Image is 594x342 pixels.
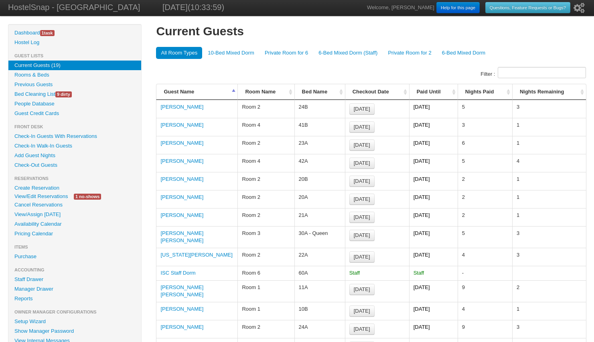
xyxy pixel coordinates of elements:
span: [DATE] [354,160,370,166]
a: [PERSON_NAME] [160,194,203,200]
th: Paid Until: activate to sort column ascending [409,84,458,100]
td: 23A [294,136,345,154]
td: Room 1 [237,280,294,302]
td: Room 2 [237,100,294,118]
td: 42A [294,154,345,172]
a: Private Room for 2 [383,47,436,59]
td: Room 2 [237,208,294,226]
a: [PERSON_NAME] [160,158,203,164]
th: Guest Name: activate to sort column descending [156,84,237,100]
a: [PERSON_NAME] [160,324,203,330]
a: Private Room for 6 [260,47,313,59]
a: [PERSON_NAME] [160,306,203,312]
a: [PERSON_NAME] [PERSON_NAME] [160,230,203,243]
a: [PERSON_NAME] [160,140,203,146]
td: [DATE] [409,280,458,302]
a: [DATE] [349,121,375,133]
td: 2 [458,208,512,226]
span: [DATE] [354,326,370,332]
td: 2 [512,280,586,302]
td: Room 4 [237,154,294,172]
td: Room 2 [237,136,294,154]
a: [DATE] [349,158,375,169]
td: Room 2 [237,190,294,208]
a: [PERSON_NAME] [160,212,203,218]
a: 6-Bed Mixed Dorm [437,47,490,59]
a: [PERSON_NAME] [160,122,203,128]
td: 5 [458,154,512,172]
input: Filter : [498,67,586,78]
td: [DATE] [409,190,458,208]
a: Rooms & Beds [8,70,141,80]
td: 9 [458,320,512,338]
span: [DATE] [354,124,370,130]
td: 1 [512,172,586,190]
td: 5 [458,226,512,248]
a: View/Assign [DATE] [8,210,141,219]
td: - [458,266,512,280]
a: Manager Drawer [8,284,141,294]
td: 1 [512,302,586,320]
a: [DATE] [349,306,375,317]
a: Current Guests (19) [8,61,141,70]
a: All Room Types [156,47,202,59]
th: Room Name: activate to sort column ascending [237,84,294,100]
td: 1 [512,118,586,136]
a: Dashboard1task [8,28,141,38]
td: 1 [512,208,586,226]
td: 4 [512,154,586,172]
td: 11A [294,280,345,302]
td: 22A [294,248,345,266]
a: [DATE] [349,103,375,115]
a: Previous Guests [8,80,141,89]
td: 3 [512,248,586,266]
td: [DATE] [409,136,458,154]
a: Cancel Reservations [8,200,141,210]
h1: Current Guests [156,24,586,38]
th: Nights Paid: activate to sort column ascending [458,84,512,100]
td: [DATE] [409,248,458,266]
a: Staff Drawer [8,275,141,284]
a: Create Reservation [8,183,141,193]
td: Room 2 [237,172,294,190]
td: [DATE] [409,208,458,226]
td: 3 [512,320,586,338]
td: [DATE] [409,302,458,320]
span: [DATE] [354,214,370,220]
a: Purchase [8,252,141,261]
a: Add Guest Nights [8,151,141,160]
a: Show Manager Password [8,326,141,336]
a: Help for this page [436,2,480,13]
li: Front Desk [8,122,141,132]
td: [DATE] [409,226,458,248]
td: 20A [294,190,345,208]
a: [DATE] [349,324,375,335]
td: Staff [409,266,458,280]
a: [DATE] [349,212,375,223]
td: 24A [294,320,345,338]
li: Accounting [8,265,141,275]
a: [PERSON_NAME] [160,176,203,182]
li: Owner Manager Configurations [8,307,141,317]
td: 60A [294,266,345,280]
td: 2 [458,190,512,208]
span: 9 dirty [55,91,72,97]
a: 10-Bed Mixed Dorm [203,47,259,59]
td: Room 4 [237,118,294,136]
a: [DATE] [349,284,375,295]
td: 30A - Queen [294,226,345,248]
td: [DATE] [409,172,458,190]
a: Bed Cleaning List9 dirty [8,89,141,99]
td: 20B [294,172,345,190]
span: [DATE] [354,308,370,314]
span: [DATE] [354,254,370,260]
a: View/Edit Reservations [8,192,74,200]
a: Questions, Feature Requests or Bugs? [485,2,570,13]
li: Items [8,242,141,252]
th: Bed Name: activate to sort column ascending [294,84,345,100]
a: Check-In Guests With Reservations [8,132,141,141]
a: [DATE] [349,140,375,151]
td: Room 6 [237,266,294,280]
span: [DATE] [354,178,370,184]
li: Reservations [8,174,141,183]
